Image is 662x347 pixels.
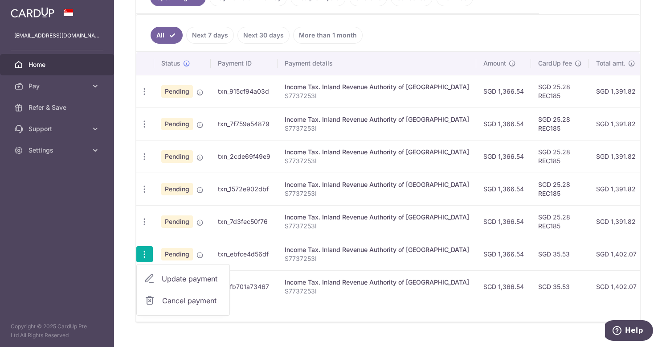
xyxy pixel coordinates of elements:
td: SGD 25.28 REC185 [531,75,589,107]
div: Income Tax. Inland Revenue Authority of [GEOGRAPHIC_DATA] [285,278,469,287]
td: SGD 1,391.82 [589,75,644,107]
td: SGD 25.28 REC185 [531,173,589,205]
p: S7737253I [285,124,469,133]
span: CardUp fee [538,59,572,68]
img: CardUp [11,7,54,18]
td: SGD 1,391.82 [589,107,644,140]
td: SGD 1,366.54 [476,173,531,205]
p: S7737253I [285,157,469,165]
td: SGD 1,366.54 [476,75,531,107]
span: Pending [161,150,193,163]
td: SGD 35.53 [531,238,589,270]
div: Income Tax. Inland Revenue Authority of [GEOGRAPHIC_DATA] [285,115,469,124]
td: SGD 1,391.82 [589,140,644,173]
td: txn_7d3fec50f76 [211,205,278,238]
td: SGD 25.28 REC185 [531,107,589,140]
a: Next 7 days [186,27,234,44]
td: txn_915cf94a03d [211,75,278,107]
iframe: Opens a widget where you can find more information [605,320,653,343]
td: txn_1572e902dbf [211,173,278,205]
span: Home [29,60,87,69]
td: txn_ebfce4d56df [211,238,278,270]
td: SGD 1,402.07 [589,238,644,270]
div: Income Tax. Inland Revenue Authority of [GEOGRAPHIC_DATA] [285,213,469,222]
td: SGD 1,366.54 [476,107,531,140]
th: Payment ID [211,52,278,75]
a: All [151,27,183,44]
td: SGD 1,391.82 [589,173,644,205]
td: txn_fb701a73467 [211,270,278,303]
td: SGD 1,366.54 [476,238,531,270]
span: Support [29,124,87,133]
span: Pending [161,248,193,260]
div: Income Tax. Inland Revenue Authority of [GEOGRAPHIC_DATA] [285,83,469,91]
td: SGD 25.28 REC185 [531,140,589,173]
td: txn_2cde69f49e9 [211,140,278,173]
span: Pay [29,82,87,91]
span: Total amt. [596,59,625,68]
div: Income Tax. Inland Revenue Authority of [GEOGRAPHIC_DATA] [285,245,469,254]
p: [EMAIL_ADDRESS][DOMAIN_NAME] [14,31,100,40]
span: Refer & Save [29,103,87,112]
td: SGD 35.53 [531,270,589,303]
td: SGD 1,366.54 [476,205,531,238]
div: Income Tax. Inland Revenue Authority of [GEOGRAPHIC_DATA] [285,180,469,189]
p: S7737253I [285,91,469,100]
p: S7737253I [285,189,469,198]
span: Status [161,59,180,68]
th: Payment details [278,52,476,75]
td: txn_7f759a54879 [211,107,278,140]
p: S7737253I [285,287,469,296]
span: Pending [161,85,193,98]
span: Pending [161,118,193,130]
p: S7737253I [285,254,469,263]
span: Pending [161,215,193,228]
p: S7737253I [285,222,469,231]
td: SGD 1,402.07 [589,270,644,303]
td: SGD 1,391.82 [589,205,644,238]
td: SGD 1,366.54 [476,140,531,173]
td: SGD 25.28 REC185 [531,205,589,238]
span: Pending [161,183,193,195]
span: Amount [483,59,506,68]
a: More than 1 month [293,27,363,44]
td: SGD 1,366.54 [476,270,531,303]
span: Settings [29,146,87,155]
div: Income Tax. Inland Revenue Authority of [GEOGRAPHIC_DATA] [285,148,469,157]
a: Next 30 days [237,27,290,44]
